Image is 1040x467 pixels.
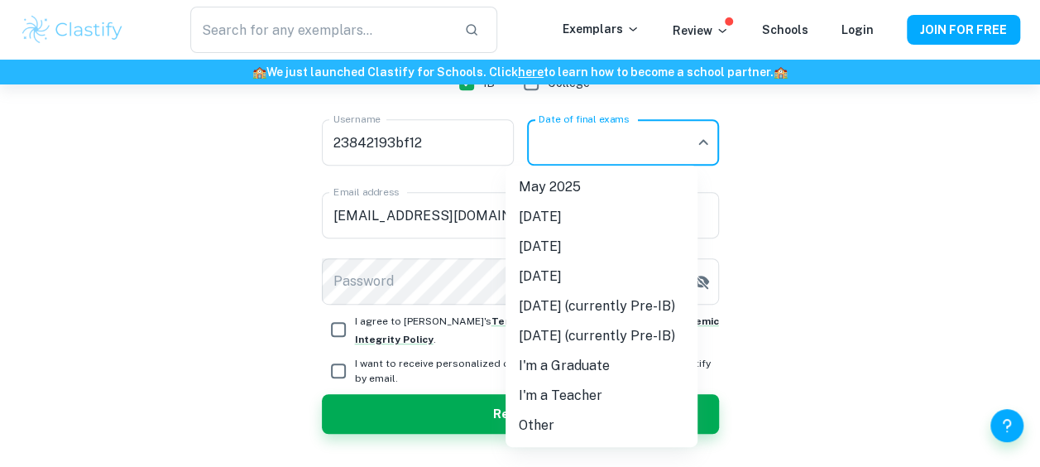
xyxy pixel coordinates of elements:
li: I'm a Graduate [506,351,697,381]
li: May 2025 [506,172,697,202]
li: [DATE] [506,232,697,262]
li: [DATE] [506,262,697,291]
li: [DATE] (currently Pre-IB) [506,291,697,321]
li: Other [506,411,697,441]
li: I'm a Teacher [506,381,697,411]
li: [DATE] [506,202,697,232]
li: [DATE] (currently Pre-IB) [506,321,697,351]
